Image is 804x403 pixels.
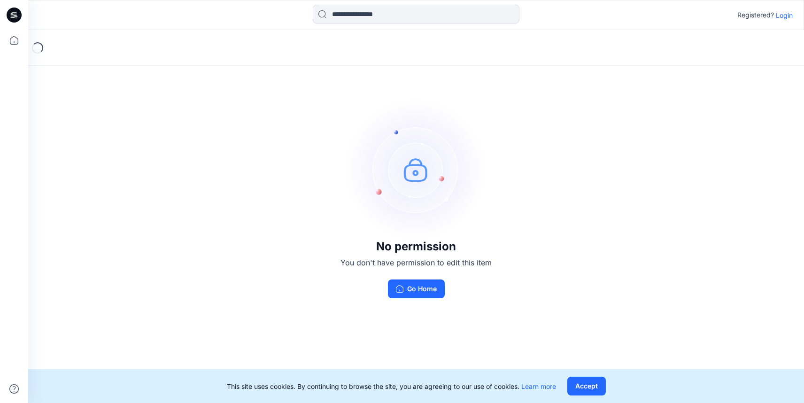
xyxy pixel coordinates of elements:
button: Accept [567,377,606,395]
p: You don't have permission to edit this item [340,257,492,268]
p: This site uses cookies. By continuing to browse the site, you are agreeing to our use of cookies. [227,381,556,391]
h3: No permission [340,240,492,253]
img: no-perm.svg [346,99,487,240]
button: Go Home [388,279,445,298]
a: Learn more [521,382,556,390]
p: Registered? [737,9,774,21]
p: Login [776,10,793,20]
